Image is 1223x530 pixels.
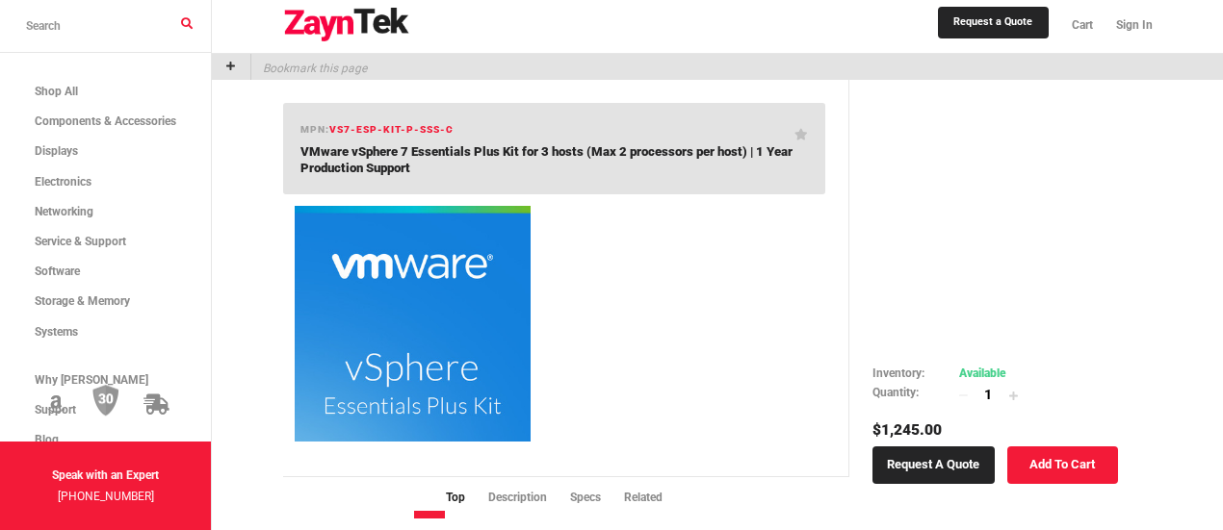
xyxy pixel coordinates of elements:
a: Sign In [1105,5,1153,46]
span: Available [959,367,1006,381]
span: Networking [35,205,93,218]
a: Request a Quote [872,446,996,484]
li: Specs [570,489,624,507]
span: VS7-ESP-KIT-P-SSS-C [329,124,454,135]
span: Displays [35,144,78,158]
td: Inventory [872,366,959,384]
span: Storage & Memory [35,294,130,308]
a: [PHONE_NUMBER] [58,490,154,503]
td: Quantity [872,384,959,407]
a: Add To Cart [1007,446,1118,484]
img: VS7-ESP-KIT-P-SSS-C -- VMware vSphere 7 Essentials Plus Kit for 3 hosts (Max 2 processors per hos... [295,206,532,442]
li: Related [624,489,686,507]
li: Description [488,489,570,507]
a: Request a Quote [938,7,1048,38]
span: Software [35,265,80,278]
span: Cart [1072,18,1093,32]
span: Why [PERSON_NAME] [35,373,148,387]
span: Electronics [35,175,91,189]
p: Bookmark this page [251,54,367,80]
span: Systems [35,325,78,339]
span: Service & Support [35,235,126,248]
strong: Speak with an Expert [52,468,159,482]
span: VMware vSphere 7 Essentials Plus Kit for 3 hosts (Max 2 processors per host) | 1 Year Production ... [300,144,793,176]
h6: mpn: [300,122,454,138]
a: Cart [1060,5,1105,46]
h5: $1,245.00 [872,418,1118,442]
span: Components & Accessories [35,114,176,128]
span: Shop All [35,85,78,98]
img: logo [283,8,410,42]
li: Top [446,489,488,507]
img: 30 Day Return Policy [92,385,119,417]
